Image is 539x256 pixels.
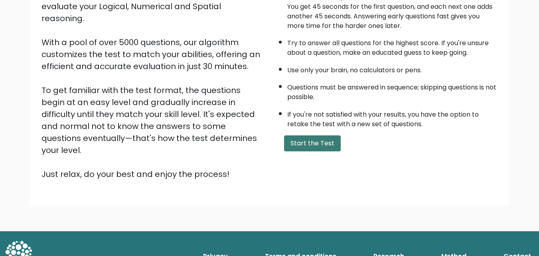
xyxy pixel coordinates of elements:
li: Use only your brain, no calculators or pens. [287,62,498,75]
li: Questions must be answered in sequence; skipping questions is not possible. [287,79,498,102]
li: If you're not satisfied with your results, you have the option to retake the test with a new set ... [287,106,498,129]
button: Start the Test [284,135,341,151]
li: Try to answer all questions for the highest score. If you're unsure about a question, make an edu... [287,34,498,58]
